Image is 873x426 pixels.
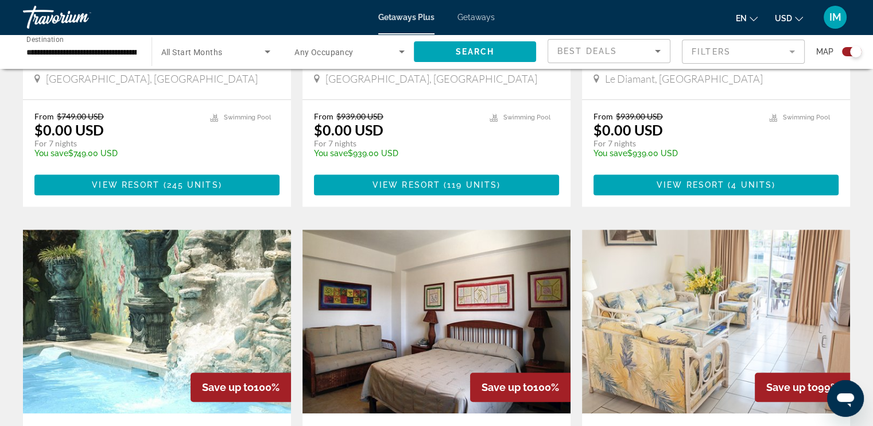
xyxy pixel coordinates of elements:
[503,114,550,121] span: Swimming Pool
[92,180,160,189] span: View Resort
[202,381,254,393] span: Save up to
[593,175,839,195] button: View Resort(4 units)
[373,180,440,189] span: View Resort
[314,121,383,138] p: $0.00 USD
[593,149,758,158] p: $939.00 USD
[557,44,661,58] mat-select: Sort by
[593,138,758,149] p: For 7 nights
[23,230,291,413] img: 1830O01L.jpg
[482,381,533,393] span: Save up to
[167,180,219,189] span: 245 units
[557,47,617,56] span: Best Deals
[314,175,559,195] button: View Resort(119 units)
[816,44,833,60] span: Map
[34,149,68,158] span: You save
[827,380,864,417] iframe: Button to launch messaging window
[755,373,850,402] div: 99%
[731,180,772,189] span: 4 units
[325,72,537,85] span: [GEOGRAPHIC_DATA], [GEOGRAPHIC_DATA]
[593,149,627,158] span: You save
[23,2,138,32] a: Travorium
[455,47,494,56] span: Search
[766,381,818,393] span: Save up to
[440,180,500,189] span: ( )
[378,13,434,22] a: Getaways Plus
[470,373,571,402] div: 100%
[314,149,348,158] span: You save
[775,10,803,26] button: Change currency
[294,48,354,57] span: Any Occupancy
[34,175,280,195] button: View Resort(245 units)
[736,10,758,26] button: Change language
[593,121,663,138] p: $0.00 USD
[447,180,497,189] span: 119 units
[414,41,537,62] button: Search
[593,111,613,121] span: From
[736,14,747,23] span: en
[160,180,222,189] span: ( )
[224,114,271,121] span: Swimming Pool
[46,72,258,85] span: [GEOGRAPHIC_DATA], [GEOGRAPHIC_DATA]
[314,111,333,121] span: From
[34,111,54,121] span: From
[724,180,775,189] span: ( )
[829,11,841,23] span: IM
[314,149,478,158] p: $939.00 USD
[34,121,104,138] p: $0.00 USD
[57,111,104,121] span: $749.00 USD
[616,111,663,121] span: $939.00 USD
[302,230,571,413] img: 4859I01L.jpg
[657,180,724,189] span: View Resort
[34,149,199,158] p: $749.00 USD
[682,39,805,64] button: Filter
[336,111,383,121] span: $939.00 USD
[775,14,792,23] span: USD
[191,373,291,402] div: 100%
[820,5,850,29] button: User Menu
[34,138,199,149] p: For 7 nights
[26,35,64,43] span: Destination
[314,138,478,149] p: For 7 nights
[605,72,763,85] span: Le Diamant, [GEOGRAPHIC_DATA]
[783,114,830,121] span: Swimming Pool
[161,48,223,57] span: All Start Months
[457,13,495,22] a: Getaways
[582,230,850,413] img: 2093I01L.jpg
